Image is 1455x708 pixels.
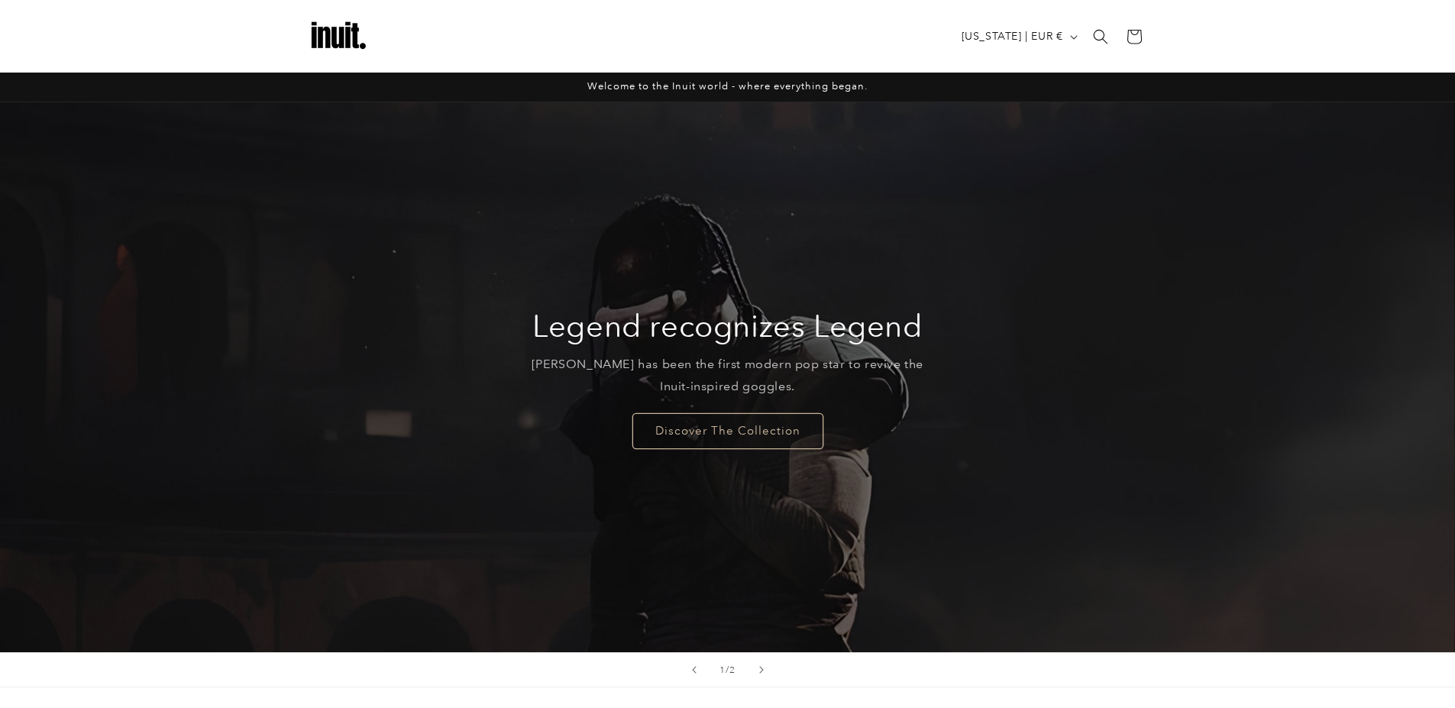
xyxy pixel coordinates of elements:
[726,662,729,677] span: /
[677,653,711,687] button: Previous slide
[719,662,726,677] span: 1
[308,6,369,67] img: Inuit Logo
[532,306,922,346] h2: Legend recognizes Legend
[962,28,1063,44] span: [US_STATE] | EUR €
[1084,20,1117,53] summary: Search
[587,80,868,92] span: Welcome to the Inuit world - where everything began.
[745,653,778,687] button: Next slide
[632,412,823,448] a: Discover The Collection
[729,662,736,677] span: 2
[952,22,1084,51] button: [US_STATE] | EUR €
[308,73,1148,102] div: Announcement
[519,354,936,398] p: [PERSON_NAME] has been the first modern pop star to revive the Inuit-inspired goggles.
